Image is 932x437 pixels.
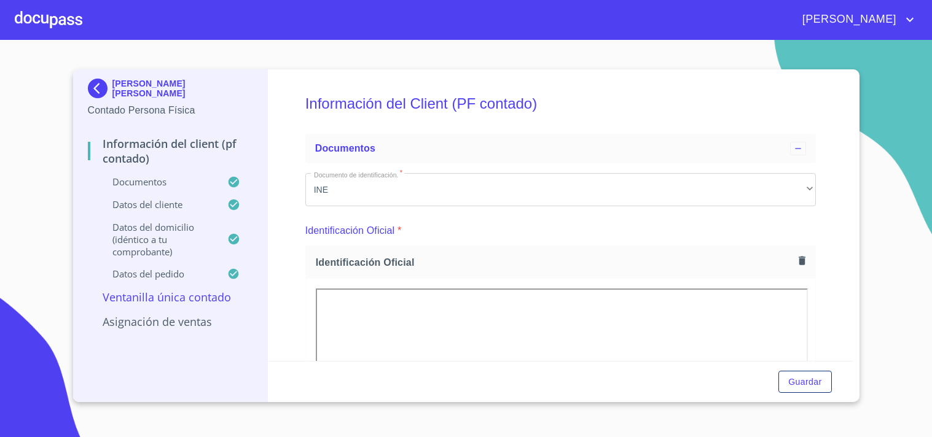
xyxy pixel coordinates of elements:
[88,136,253,166] p: Información del Client (PF contado)
[112,79,253,98] p: [PERSON_NAME] [PERSON_NAME]
[793,10,903,29] span: [PERSON_NAME]
[305,134,816,163] div: Documentos
[316,256,794,269] span: Identificación Oficial
[315,143,375,153] span: Documentos
[88,79,253,103] div: [PERSON_NAME] [PERSON_NAME]
[793,10,917,29] button: account of current user
[788,374,821,390] span: Guardar
[305,173,816,206] div: INE
[305,79,816,129] h5: Información del Client (PF contado)
[778,371,831,393] button: Guardar
[88,290,253,304] p: Ventanilla única contado
[88,176,228,188] p: Documentos
[88,314,253,329] p: Asignación de Ventas
[305,223,395,238] p: Identificación Oficial
[88,79,112,98] img: Docupass spot blue
[88,198,228,211] p: Datos del cliente
[88,221,228,258] p: Datos del domicilio (idéntico a tu comprobante)
[88,268,228,280] p: Datos del pedido
[88,103,253,118] p: Contado Persona Física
